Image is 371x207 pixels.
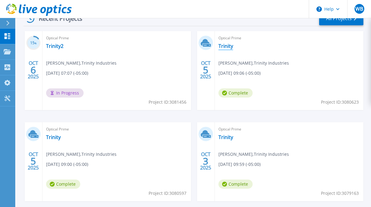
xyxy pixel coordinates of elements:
[23,11,91,26] div: Recent Projects
[149,190,186,197] span: Project ID: 3080597
[203,67,208,73] span: 5
[355,6,363,11] span: WB
[34,41,37,45] span: %
[218,161,261,168] span: [DATE] 09:59 (-05:00)
[46,180,80,189] span: Complete
[218,88,253,98] span: Complete
[218,43,233,49] a: Trinity
[46,134,61,140] a: Trinity
[218,70,261,77] span: [DATE] 09:06 (-05:00)
[31,67,36,73] span: 6
[321,99,359,105] span: Project ID: 3080623
[218,60,289,66] span: [PERSON_NAME] , Trinity Industries
[46,151,117,158] span: [PERSON_NAME] , Trinity Industries
[321,190,359,197] span: Project ID: 3079163
[46,88,84,98] span: In Progress
[200,59,211,81] div: OCT 2025
[218,151,289,158] span: [PERSON_NAME] , Trinity Industries
[46,161,88,168] span: [DATE] 09:00 (-05:00)
[149,99,186,105] span: Project ID: 3081456
[46,126,187,133] span: Optical Prime
[46,35,187,41] span: Optical Prime
[27,150,39,172] div: OCT 2025
[31,159,36,164] span: 5
[218,134,233,140] a: Trinity
[46,60,117,66] span: [PERSON_NAME] , Trinity Industries
[218,180,253,189] span: Complete
[46,70,88,77] span: [DATE] 07:07 (-05:00)
[319,12,363,25] a: All Projects
[203,159,208,164] span: 3
[200,150,211,172] div: OCT 2025
[218,126,360,133] span: Optical Prime
[218,35,360,41] span: Optical Prime
[46,43,63,49] a: Trinity2
[26,40,41,47] h3: 15
[27,59,39,81] div: OCT 2025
